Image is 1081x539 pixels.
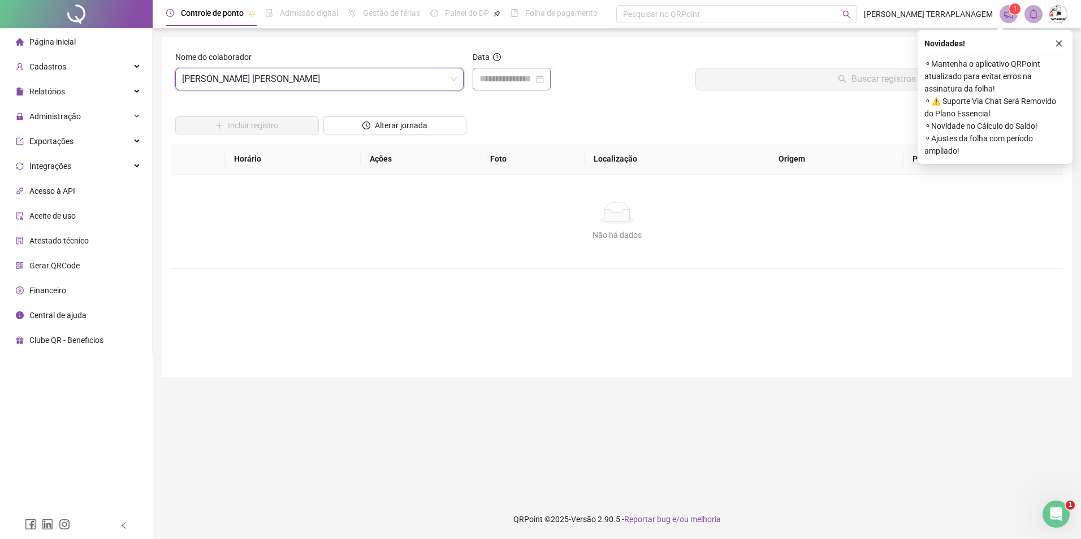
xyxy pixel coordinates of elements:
th: Origem [769,144,903,175]
div: Não há dados [184,229,1049,241]
span: Atestado técnico [29,236,89,245]
th: Horário [225,144,361,175]
span: Página inicial [29,37,76,46]
label: Nome do colaborador [175,51,259,63]
span: bell [1028,9,1039,19]
span: Clube QR - Beneficios [29,336,103,345]
span: Folha de pagamento [525,8,598,18]
span: Cadastros [29,62,66,71]
span: instagram [59,519,70,530]
button: Alterar jornada [323,116,467,134]
span: linkedin [42,519,53,530]
span: facebook [25,519,36,530]
span: 1 [1066,501,1075,510]
span: info-circle [16,311,24,319]
sup: 1 [1009,3,1021,15]
span: Admissão digital [280,8,338,18]
img: 52531 [1050,6,1067,23]
span: Gestão de férias [363,8,420,18]
span: file [16,88,24,95]
span: Novidades ! [924,37,965,50]
span: Reportar bug e/ou melhoria [624,515,721,524]
th: Ações [361,144,481,175]
span: solution [16,237,24,245]
span: notification [1004,9,1014,19]
span: ⚬ Novidade no Cálculo do Saldo! [924,120,1066,132]
span: Relatórios [29,87,65,96]
span: gift [16,336,24,344]
span: clock-circle [362,121,370,129]
span: lock [16,112,24,120]
span: clock-circle [166,9,174,17]
span: audit [16,212,24,220]
span: search [842,10,851,19]
th: Foto [481,144,585,175]
span: Administração [29,112,81,121]
span: home [16,38,24,46]
span: ⚬ Mantenha o aplicativo QRPoint atualizado para evitar erros na assinatura da folha! [924,58,1066,95]
th: Localização [585,144,769,175]
span: pushpin [494,10,500,17]
span: qrcode [16,262,24,269]
span: user-add [16,63,24,71]
span: api [16,187,24,195]
footer: QRPoint © 2025 - 2.90.5 - [153,499,1081,539]
span: Aceite de uso [29,211,76,220]
span: sun [348,9,356,17]
span: question-circle [493,53,501,61]
span: ⚬ Ajustes da folha com período ampliado! [924,132,1066,157]
span: dollar [16,286,24,294]
span: Integrações [29,162,71,171]
span: export [16,137,24,145]
span: Gerar QRCode [29,261,80,270]
a: Alterar jornada [323,122,467,131]
span: Financeiro [29,286,66,295]
span: ⚬ ⚠️ Suporte Via Chat Será Removido do Plano Essencial [924,95,1066,120]
span: [PERSON_NAME] TERRAPLANAGEM [864,8,993,20]
iframe: Intercom live chat [1043,501,1070,528]
span: 1 [1013,5,1017,13]
span: pushpin [248,10,255,17]
span: sync [16,162,24,170]
span: Data [473,53,490,62]
span: Versão [571,515,596,524]
span: Acesso à API [29,186,75,195]
button: Buscar registros [695,68,1058,90]
button: Incluir registro [175,116,319,134]
span: Controle de ponto [181,8,244,18]
span: Central de ajuda [29,311,87,320]
span: dashboard [430,9,438,17]
span: Alterar jornada [375,119,427,132]
span: close [1055,40,1063,47]
th: Protocolo [903,144,1063,175]
span: Painel do DP [445,8,489,18]
span: Exportações [29,137,73,146]
span: file-done [265,9,273,17]
span: left [120,521,128,529]
span: ANDRE FRANCISCO SIQUEIRA [182,68,457,90]
span: book [511,9,518,17]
